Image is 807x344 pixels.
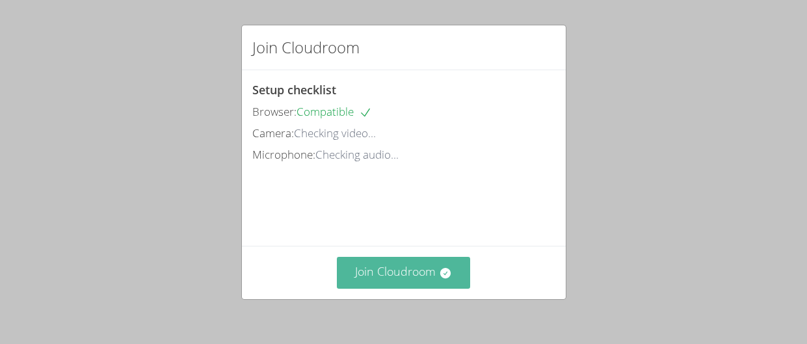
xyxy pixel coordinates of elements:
span: Browser: [252,104,297,119]
span: Microphone: [252,147,315,162]
span: Setup checklist [252,82,336,98]
span: Compatible [297,104,372,119]
button: Join Cloudroom [337,257,470,289]
span: Camera: [252,126,294,140]
span: Checking audio... [315,147,399,162]
span: Checking video... [294,126,376,140]
h2: Join Cloudroom [252,36,360,59]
